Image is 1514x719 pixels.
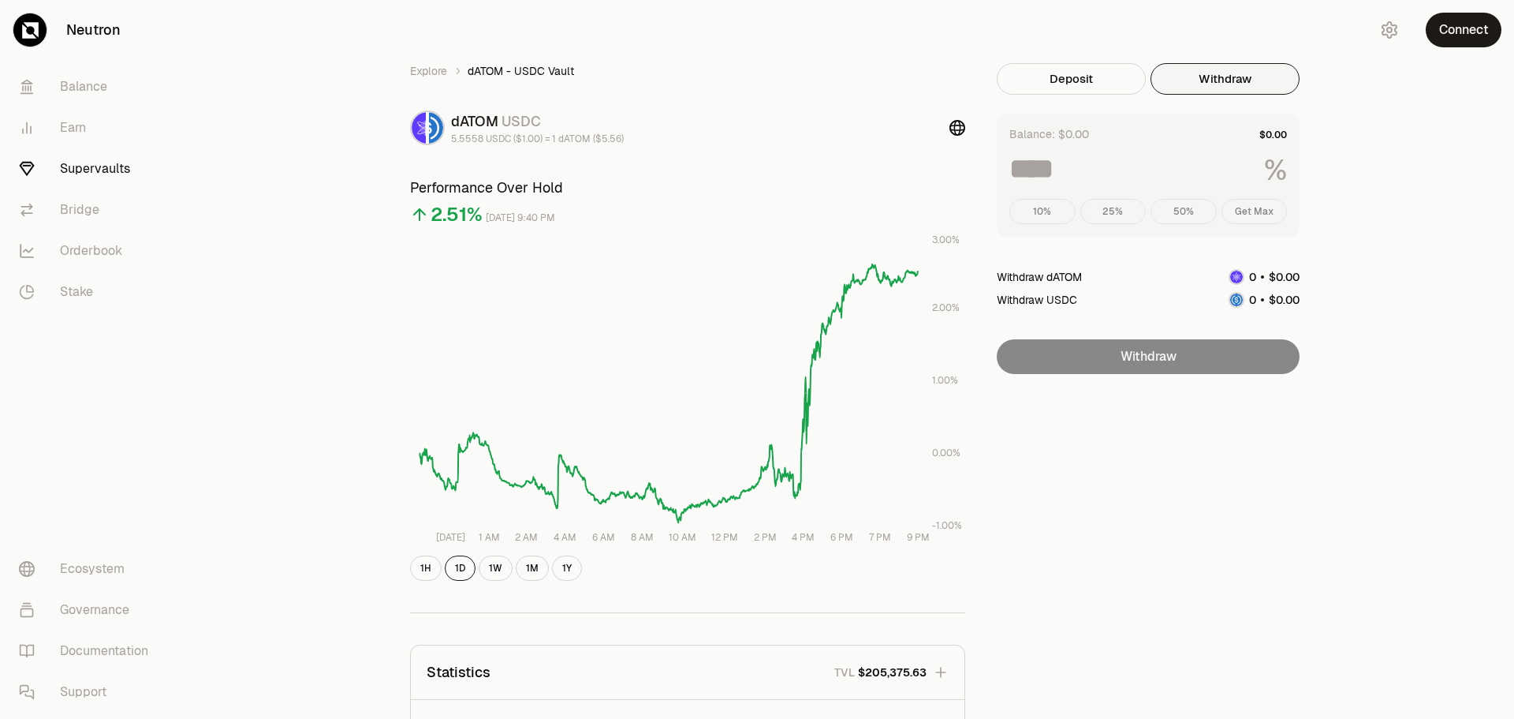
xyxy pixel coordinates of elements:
tspan: 12 PM [711,531,738,544]
img: dATOM Logo [1230,271,1243,283]
div: Balance: $0.00 [1009,126,1089,142]
tspan: 10 AM [669,531,696,544]
div: [DATE] 9:40 PM [486,209,555,227]
a: Ecosystem [6,549,170,590]
div: Withdraw dATOM [997,269,1082,285]
button: Connect [1426,13,1501,47]
img: dATOM Logo [412,112,426,144]
tspan: 2 PM [754,531,777,544]
tspan: 1 AM [479,531,500,544]
button: Deposit [997,63,1146,95]
p: TVL [834,665,855,680]
button: StatisticsTVL$205,375.63 [411,646,964,699]
a: Support [6,672,170,713]
a: Earn [6,107,170,148]
span: dATOM - USDC Vault [468,63,574,79]
span: $205,375.63 [858,665,927,680]
a: Stake [6,271,170,313]
a: Governance [6,590,170,631]
button: 1Y [552,556,582,581]
div: dATOM [451,110,624,133]
button: 1H [410,556,442,581]
button: Withdraw [1150,63,1300,95]
span: % [1264,155,1287,186]
button: 1W [479,556,513,581]
tspan: 0.00% [932,447,960,459]
h3: Performance Over Hold [410,177,965,199]
span: USDC [502,112,541,130]
nav: breadcrumb [410,63,965,79]
tspan: 8 AM [631,531,654,544]
div: Withdraw USDC [997,292,1077,308]
a: Documentation [6,631,170,672]
a: Bridge [6,189,170,230]
tspan: -1.00% [932,519,962,532]
a: Explore [410,63,447,79]
p: Statistics [427,661,490,683]
tspan: 6 PM [830,531,853,544]
tspan: 6 AM [592,531,615,544]
a: Supervaults [6,148,170,189]
tspan: 2 AM [515,531,538,544]
tspan: 4 AM [554,531,576,544]
button: 1D [445,556,475,581]
a: Balance [6,66,170,107]
a: Orderbook [6,230,170,271]
div: 2.51% [431,202,483,227]
img: USDC Logo [1230,294,1243,306]
tspan: 2.00% [932,301,960,314]
tspan: [DATE] [436,531,465,544]
tspan: 1.00% [932,374,958,387]
tspan: 4 PM [792,531,815,544]
tspan: 9 PM [907,531,930,544]
tspan: 3.00% [932,234,960,246]
button: 1M [516,556,549,581]
div: 5.5558 USDC ($1.00) = 1 dATOM ($5.56) [451,133,624,145]
tspan: 7 PM [869,531,891,544]
img: USDC Logo [429,112,443,144]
